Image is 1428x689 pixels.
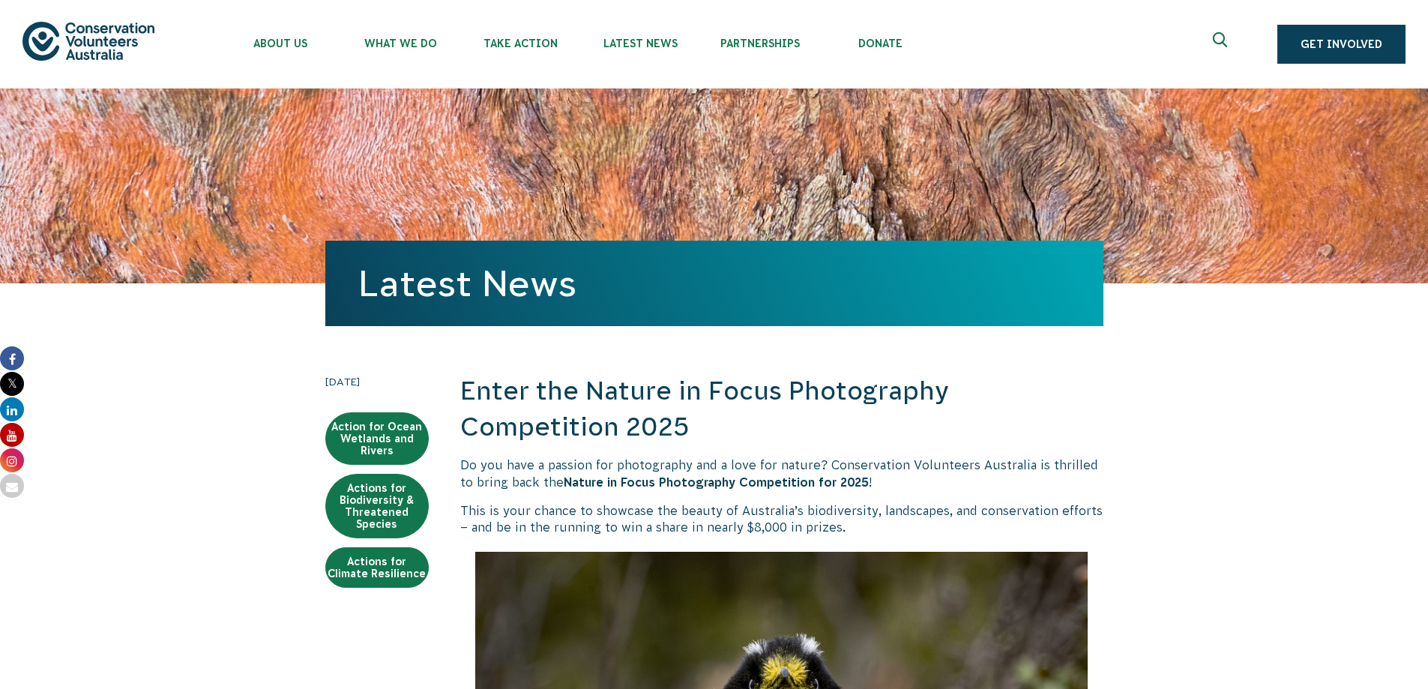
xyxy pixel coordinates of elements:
a: Actions for Biodiversity & Threatened Species [325,474,429,538]
p: This is your chance to showcase the beauty of Australia’s biodiversity, landscapes, and conservat... [460,502,1103,536]
span: About Us [220,37,340,49]
a: Actions for Climate Resilience [325,547,429,588]
img: logo.svg [22,22,154,60]
strong: Nature in Focus Photography Competition for 2025 [564,475,869,489]
p: Do you have a passion for photography and a love for nature? Conservation Volunteers Australia is... [460,457,1103,490]
time: [DATE] [325,373,429,390]
span: Donate [820,37,940,49]
h2: Enter the Nature in Focus Photography Competition 2025 [460,373,1103,445]
span: What We Do [340,37,460,49]
button: Expand search box Close search box [1204,26,1240,62]
span: Partnerships [700,37,820,49]
a: Action for Ocean Wetlands and Rivers [325,412,429,465]
a: Get Involved [1277,25,1406,64]
a: Latest News [358,263,576,304]
span: Latest News [580,37,700,49]
span: Expand search box [1213,32,1232,56]
span: Take Action [460,37,580,49]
